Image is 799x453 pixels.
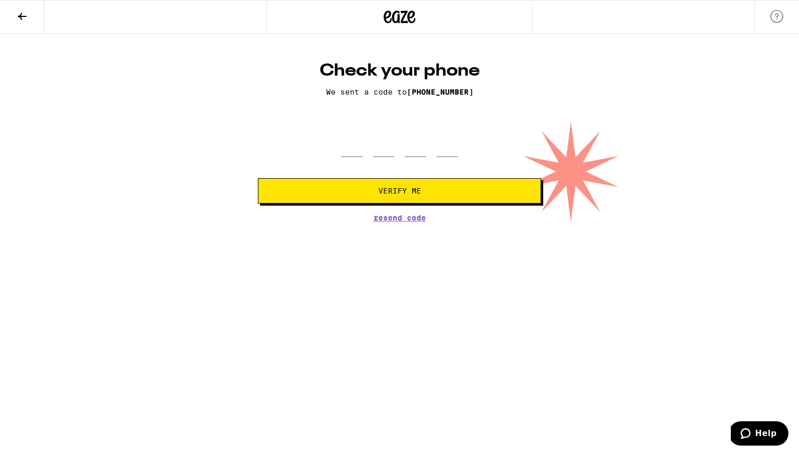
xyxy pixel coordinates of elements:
span: Verify Me [378,187,421,195]
p: We sent a code to [258,88,541,96]
button: Verify Me [258,178,541,204]
iframe: Opens a widget where you can find more information [731,421,788,448]
h1: Check your phone [258,60,541,81]
button: Resend Code [374,214,426,221]
span: [PHONE_NUMBER] [407,88,473,96]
